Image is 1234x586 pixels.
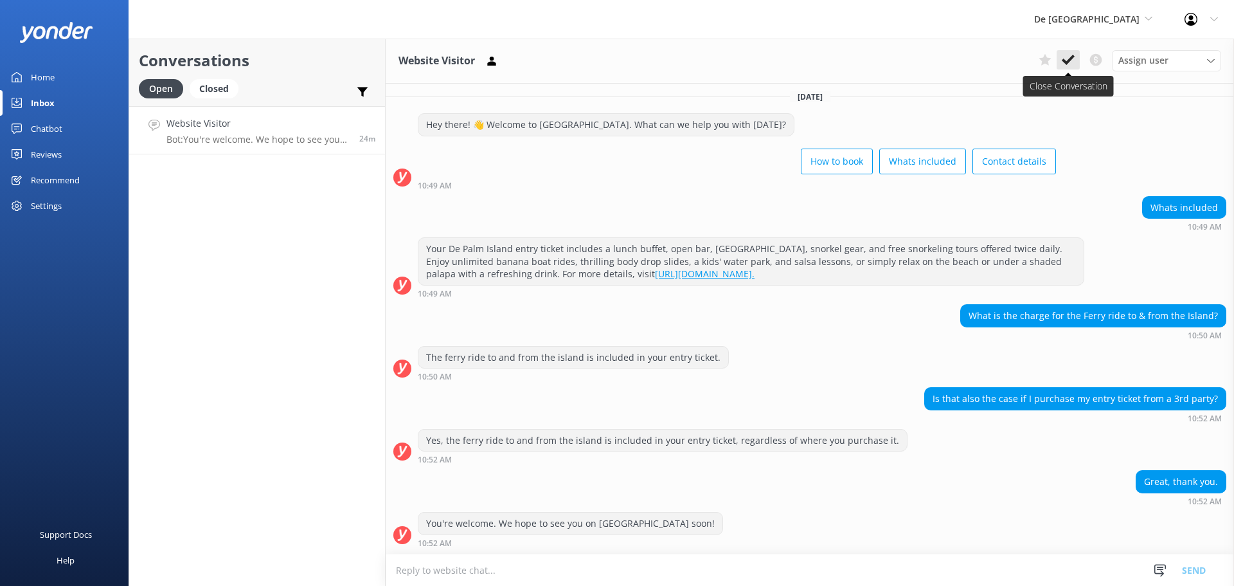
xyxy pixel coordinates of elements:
[31,193,62,219] div: Settings
[1143,197,1226,219] div: Whats included
[655,268,755,280] a: [URL][DOMAIN_NAME].
[418,290,452,298] strong: 10:49 AM
[1142,222,1226,231] div: Sep 19 2025 10:49am (UTC -04:00) America/Caracas
[31,90,55,116] div: Inbox
[925,388,1226,410] div: Is that also the case if I purchase my entry ticket from a 3rd party?
[418,372,729,381] div: Sep 19 2025 10:50am (UTC -04:00) America/Caracas
[57,547,75,573] div: Help
[129,106,385,154] a: Website VisitorBot:You're welcome. We hope to see you on [GEOGRAPHIC_DATA] soon!24m
[801,149,873,174] button: How to book
[418,456,452,464] strong: 10:52 AM
[139,48,375,73] h2: Conversations
[1136,497,1226,506] div: Sep 19 2025 10:52am (UTC -04:00) America/Caracas
[418,289,1084,298] div: Sep 19 2025 10:49am (UTC -04:00) America/Caracas
[40,522,92,547] div: Support Docs
[924,414,1226,423] div: Sep 19 2025 10:52am (UTC -04:00) America/Caracas
[31,64,55,90] div: Home
[418,114,794,136] div: Hey there! 👋 Welcome to [GEOGRAPHIC_DATA]. What can we help you with [DATE]?
[418,540,452,547] strong: 10:52 AM
[1034,13,1140,25] span: De [GEOGRAPHIC_DATA]
[972,149,1056,174] button: Contact details
[31,167,80,193] div: Recommend
[31,142,62,167] div: Reviews
[190,79,238,98] div: Closed
[418,181,1056,190] div: Sep 19 2025 10:49am (UTC -04:00) America/Caracas
[1136,471,1226,493] div: Great, thank you.
[960,331,1226,340] div: Sep 19 2025 10:50am (UTC -04:00) America/Caracas
[961,305,1226,327] div: What is the charge for the Ferry ride to & from the Island?
[418,513,722,535] div: You're welcome. We hope to see you on [GEOGRAPHIC_DATA] soon!
[1118,53,1168,68] span: Assign user
[418,538,723,547] div: Sep 19 2025 10:52am (UTC -04:00) America/Caracas
[418,430,907,452] div: Yes, the ferry ride to and from the island is included in your entry ticket, regardless of where ...
[418,347,728,369] div: The ferry ride to and from the island is included in your entry ticket.
[418,182,452,190] strong: 10:49 AM
[418,373,452,381] strong: 10:50 AM
[398,53,475,69] h3: Website Visitor
[166,116,350,131] h4: Website Visitor
[166,134,350,145] p: Bot: You're welcome. We hope to see you on [GEOGRAPHIC_DATA] soon!
[879,149,966,174] button: Whats included
[139,79,183,98] div: Open
[359,133,375,144] span: Sep 19 2025 10:52am (UTC -04:00) America/Caracas
[1188,498,1222,506] strong: 10:52 AM
[190,81,245,95] a: Closed
[139,81,190,95] a: Open
[1188,223,1222,231] strong: 10:49 AM
[1112,50,1221,71] div: Assign User
[1188,415,1222,423] strong: 10:52 AM
[19,22,93,43] img: yonder-white-logo.png
[790,91,830,102] span: [DATE]
[1188,332,1222,340] strong: 10:50 AM
[31,116,62,142] div: Chatbot
[418,238,1084,285] div: Your De Palm Island entry ticket includes a lunch buffet, open bar, [GEOGRAPHIC_DATA], snorkel ge...
[418,455,908,464] div: Sep 19 2025 10:52am (UTC -04:00) America/Caracas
